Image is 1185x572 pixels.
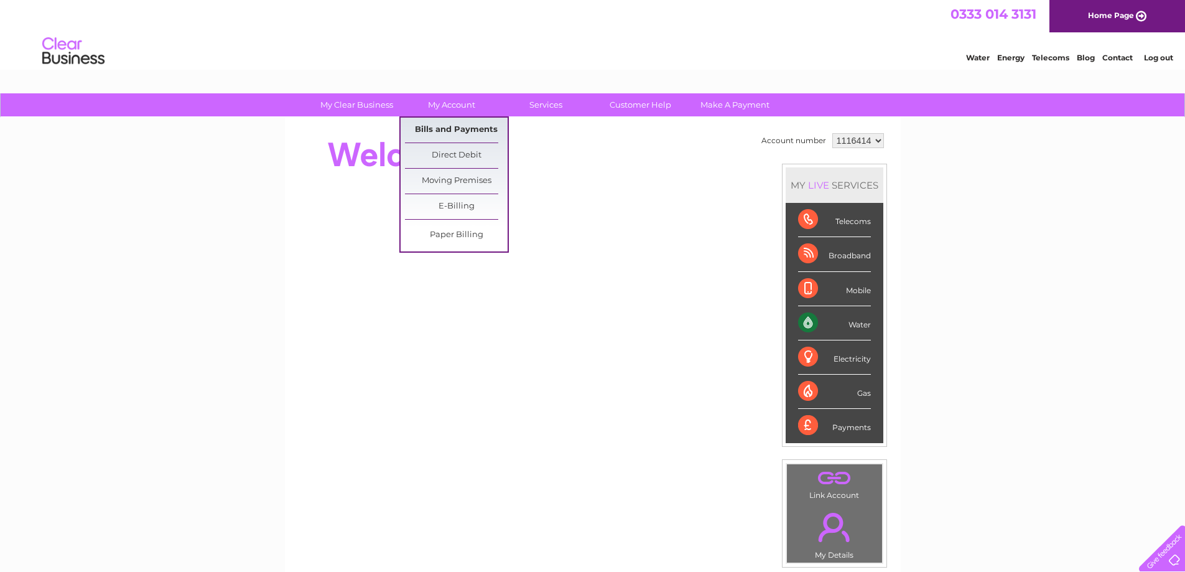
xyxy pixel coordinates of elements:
[400,93,503,116] a: My Account
[1032,53,1069,62] a: Telecoms
[798,272,871,306] div: Mobile
[790,467,879,489] a: .
[684,93,786,116] a: Make A Payment
[950,6,1036,22] a: 0333 014 3131
[1144,53,1173,62] a: Log out
[790,505,879,549] a: .
[786,464,883,503] td: Link Account
[798,237,871,271] div: Broadband
[405,194,508,219] a: E-Billing
[966,53,990,62] a: Water
[786,167,883,203] div: MY SERVICES
[798,375,871,409] div: Gas
[405,223,508,248] a: Paper Billing
[806,179,832,191] div: LIVE
[798,340,871,375] div: Electricity
[589,93,692,116] a: Customer Help
[997,53,1025,62] a: Energy
[798,306,871,340] div: Water
[405,169,508,194] a: Moving Premises
[405,118,508,143] a: Bills and Payments
[1102,53,1133,62] a: Contact
[405,143,508,168] a: Direct Debit
[758,130,829,151] td: Account number
[798,203,871,237] div: Telecoms
[798,409,871,443] div: Payments
[305,93,408,116] a: My Clear Business
[1077,53,1095,62] a: Blog
[42,32,105,70] img: logo.png
[299,7,887,60] div: Clear Business is a trading name of Verastar Limited (registered in [GEOGRAPHIC_DATA] No. 3667643...
[495,93,597,116] a: Services
[786,502,883,563] td: My Details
